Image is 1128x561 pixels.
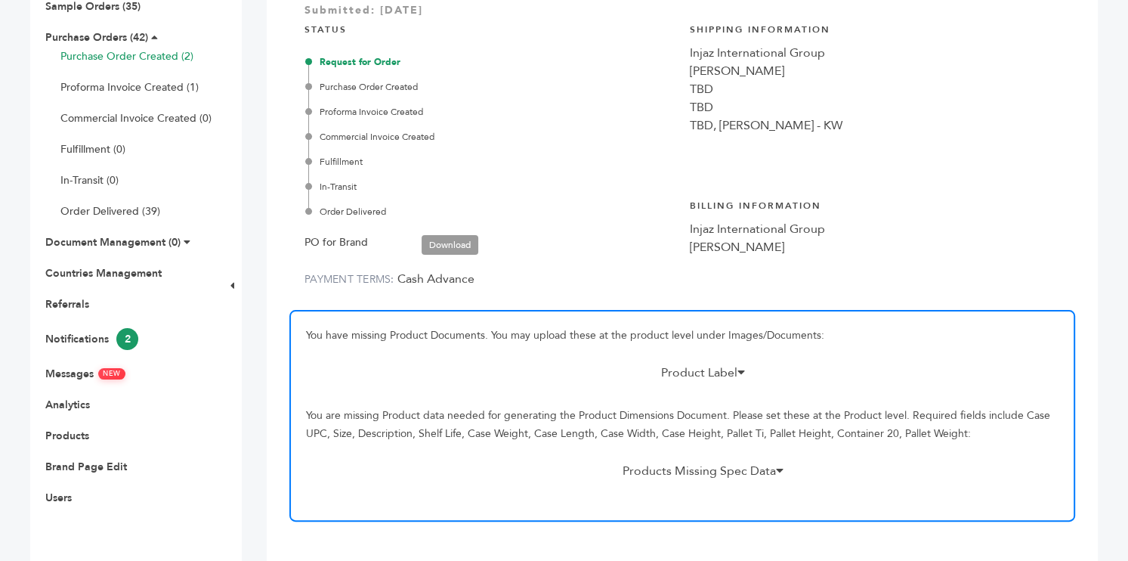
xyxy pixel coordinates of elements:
[45,460,127,474] a: Brand Page Edit
[308,105,675,119] div: Proforma Invoice Created
[304,272,394,287] label: PAYMENT TERMS:
[45,367,125,381] a: MessagesNEW
[60,173,119,188] a: In-Transit (0)
[45,429,89,443] a: Products
[308,55,675,69] div: Request for Order
[45,30,148,45] a: Purchase Orders (42)
[615,462,783,480] li: Products Missing Spec Data
[45,398,90,412] a: Analytics
[690,12,1060,44] h4: Shipping Information
[690,80,1060,98] div: TBD
[690,116,1060,135] div: TBD, [PERSON_NAME] - KW
[304,3,1060,26] div: Submitted: [DATE]
[308,180,675,194] div: In-Transit
[45,491,72,505] a: Users
[397,271,474,287] span: Cash Advance
[308,155,675,169] div: Fulfillment
[304,234,368,252] label: PO for Brand
[654,364,745,382] li: Product Label
[306,327,1058,345] p: You have missing Product Documents. You may upload these at the product level under Images/Docume...
[304,12,675,44] h4: STATUS
[422,235,478,255] a: Download
[60,111,212,126] a: Commercial Invoice Created (0)
[308,80,675,94] div: Purchase Order Created
[308,205,675,219] div: Order Delivered
[60,80,199,95] a: Proforma Invoice Created (1)
[45,297,89,311] a: Referrals
[45,235,181,250] a: Document Management (0)
[306,407,1058,443] p: You are missing Product data needed for generating the Product Dimensions Document. Please set th...
[690,44,1060,62] div: Injaz International Group
[690,188,1060,220] h4: Billing Information
[45,266,162,280] a: Countries Management
[60,49,193,64] a: Purchase Order Created (2)
[690,62,1060,80] div: [PERSON_NAME]
[45,332,138,346] a: Notifications2
[60,142,125,157] a: Fulfillment (0)
[116,328,138,350] span: 2
[308,130,675,144] div: Commercial Invoice Created
[690,220,1060,238] div: Injaz International Group
[98,368,125,380] span: NEW
[60,204,160,219] a: Order Delivered (39)
[690,238,1060,256] div: [PERSON_NAME]
[690,98,1060,116] div: TBD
